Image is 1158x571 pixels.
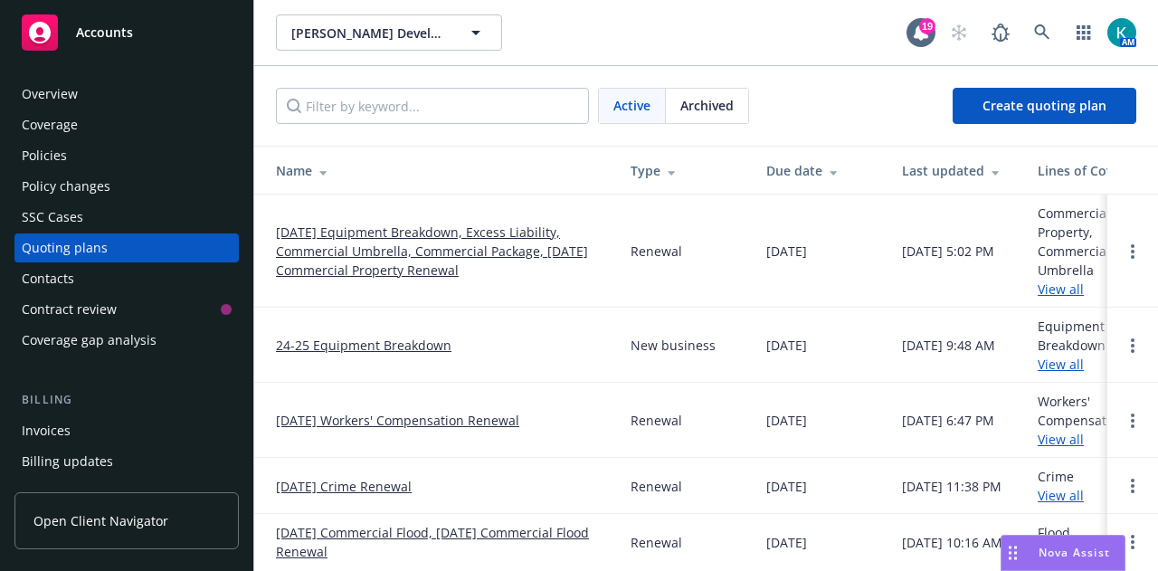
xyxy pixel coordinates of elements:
div: [DATE] [766,411,807,430]
a: Open options [1122,531,1144,553]
a: Accounts [14,7,239,58]
span: Archived [680,96,734,115]
span: Accounts [76,25,133,40]
a: Policy changes [14,172,239,201]
a: Billing updates [14,447,239,476]
div: Drag to move [1001,536,1024,570]
div: [DATE] 9:48 AM [902,336,995,355]
div: New business [631,336,716,355]
a: [DATE] Equipment Breakdown, Excess Liability, Commercial Umbrella, Commercial Package, [DATE] Com... [276,223,602,280]
button: Nova Assist [1001,535,1125,571]
div: [DATE] [766,336,807,355]
a: [DATE] Commercial Flood, [DATE] Commercial Flood Renewal [276,523,602,561]
span: Nova Assist [1039,545,1110,560]
div: Renewal [631,477,682,496]
div: [DATE] [766,477,807,496]
a: Coverage [14,110,239,139]
span: [PERSON_NAME] Development Company LLC [291,24,448,43]
div: Renewal [631,411,682,430]
span: Create quoting plan [982,97,1106,114]
div: Last updated [902,161,1009,180]
div: [DATE] 6:47 PM [902,411,994,430]
a: Open options [1122,241,1144,262]
div: Contacts [22,264,74,293]
div: Overview [22,80,78,109]
a: Open options [1122,410,1144,432]
div: Coverage [22,110,78,139]
div: [DATE] 10:16 AM [902,533,1002,552]
a: Invoices [14,416,239,445]
a: Coverage gap analysis [14,326,239,355]
div: 19 [919,18,935,34]
div: Coverage gap analysis [22,326,157,355]
div: Contract review [22,295,117,324]
div: Flood [1038,523,1084,561]
a: [DATE] Crime Renewal [276,477,412,496]
div: Policy changes [22,172,110,201]
a: Switch app [1066,14,1102,51]
a: Open options [1122,335,1144,357]
div: Billing [14,391,239,409]
a: Report a Bug [982,14,1019,51]
a: [DATE] Workers' Compensation Renewal [276,411,519,430]
div: [DATE] 5:02 PM [902,242,994,261]
a: Search [1024,14,1060,51]
div: Billing updates [22,447,113,476]
button: [PERSON_NAME] Development Company LLC [276,14,502,51]
a: Open options [1122,475,1144,497]
div: Quoting plans [22,233,108,262]
a: 24-25 Equipment Breakdown [276,336,451,355]
a: View all [1038,356,1084,373]
div: Renewal [631,533,682,552]
div: Policies [22,141,67,170]
a: View all [1038,281,1084,298]
a: Contract review [14,295,239,324]
a: View all [1038,431,1084,448]
a: Create quoting plan [953,88,1136,124]
div: Due date [766,161,873,180]
img: photo [1107,18,1136,47]
div: [DATE] 11:38 PM [902,477,1001,496]
div: Type [631,161,737,180]
a: Quoting plans [14,233,239,262]
a: Start snowing [941,14,977,51]
a: Overview [14,80,239,109]
span: Open Client Navigator [33,511,168,530]
div: SSC Cases [22,203,83,232]
a: SSC Cases [14,203,239,232]
a: View all [1038,487,1084,504]
input: Filter by keyword... [276,88,589,124]
a: Contacts [14,264,239,293]
a: Policies [14,141,239,170]
div: Invoices [22,416,71,445]
div: Name [276,161,602,180]
span: Active [613,96,650,115]
div: [DATE] [766,242,807,261]
div: Crime [1038,467,1084,505]
div: Renewal [631,242,682,261]
div: [DATE] [766,533,807,552]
